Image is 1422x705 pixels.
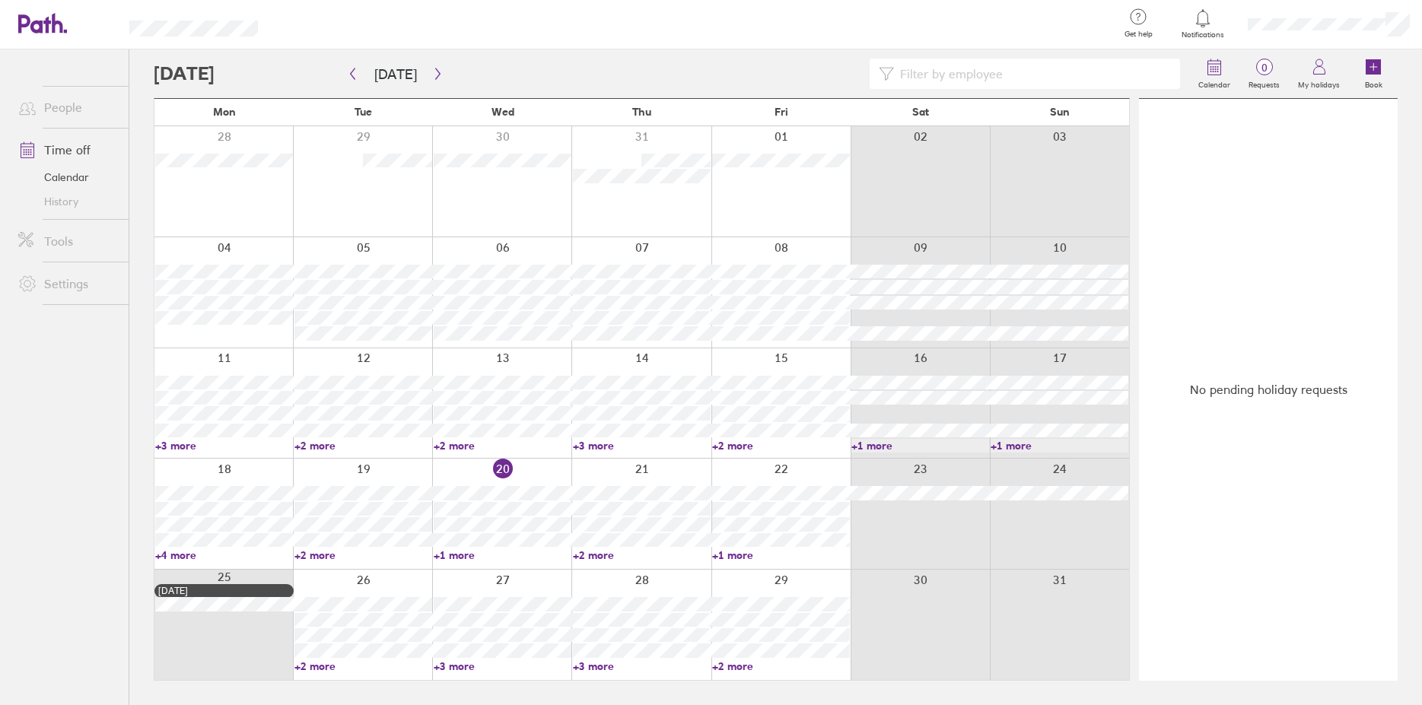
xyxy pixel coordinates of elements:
[573,659,711,673] a: +3 more
[6,189,129,214] a: History
[6,226,129,256] a: Tools
[894,59,1171,88] input: Filter by employee
[1189,76,1239,90] label: Calendar
[213,106,236,118] span: Mon
[1289,76,1349,90] label: My holidays
[6,165,129,189] a: Calendar
[355,106,372,118] span: Tue
[434,439,571,453] a: +2 more
[912,106,929,118] span: Sat
[6,268,129,299] a: Settings
[1179,8,1228,40] a: Notifications
[1289,49,1349,98] a: My holidays
[362,62,429,87] button: [DATE]
[434,548,571,562] a: +1 more
[491,106,514,118] span: Wed
[775,106,788,118] span: Fri
[294,548,432,562] a: +2 more
[155,548,293,562] a: +4 more
[1239,62,1289,74] span: 0
[294,439,432,453] a: +2 more
[1139,99,1398,681] div: No pending holiday requests
[632,106,651,118] span: Thu
[1356,76,1392,90] label: Book
[1239,49,1289,98] a: 0Requests
[6,135,129,165] a: Time off
[1179,30,1228,40] span: Notifications
[712,548,850,562] a: +1 more
[712,439,850,453] a: +2 more
[294,659,432,673] a: +2 more
[851,439,989,453] a: +1 more
[434,659,571,673] a: +3 more
[1114,30,1163,39] span: Get help
[712,659,850,673] a: +2 more
[573,548,711,562] a: +2 more
[991,439,1128,453] a: +1 more
[158,586,290,596] div: [DATE]
[1239,76,1289,90] label: Requests
[155,439,293,453] a: +3 more
[1189,49,1239,98] a: Calendar
[6,92,129,122] a: People
[1050,106,1070,118] span: Sun
[1349,49,1398,98] a: Book
[573,439,711,453] a: +3 more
